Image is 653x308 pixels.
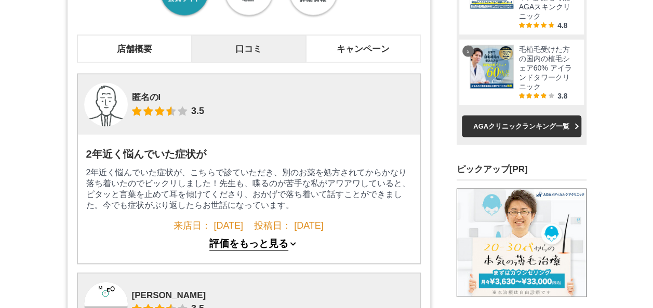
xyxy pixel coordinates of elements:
[306,35,420,63] li: キャンペーン
[86,167,411,211] p: 2年近く悩んでいた症状が、こちらで診ていただき、別のお薬を処方されてからかなり落ち着いたのでビックリしました！先生も、喋るのが苦手な私がアワアワしていると、ピタッと言葉を止めて耳を傾けてくださり...
[470,45,576,100] a: アイランドタワークリニック 毛植毛受けた方の国内の植毛シェア60% アイランドタワークリニック 3.8
[192,35,306,63] li: 口コミ
[254,219,291,232] dt: 投稿日：
[519,45,570,72] span: 毛植毛受けた方の国内の植毛シェア60%
[519,64,572,91] span: アイランドタワークリニック
[191,106,204,117] span: 3.5
[132,290,206,301] dt: [PERSON_NAME]
[214,220,243,231] dd: [DATE]
[86,147,411,161] h4: 2年近く悩んでいた症状が
[209,238,288,251] button: 評価をもっと見る
[519,3,571,20] span: AGAスキンクリニック
[132,91,204,103] dt: 匿名のI
[557,21,567,30] span: 4.8
[294,220,324,231] dd: [DATE]
[457,189,587,297] img: AGAメディカルケアクリニック
[462,116,581,137] a: AGAクリニックランキング一覧
[457,163,587,181] h3: ピックアップ[PR]
[470,46,513,89] img: アイランドタワークリニック
[77,35,192,63] li: 店舗概要
[174,219,211,232] dt: 来店日：
[557,92,567,100] span: 3.8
